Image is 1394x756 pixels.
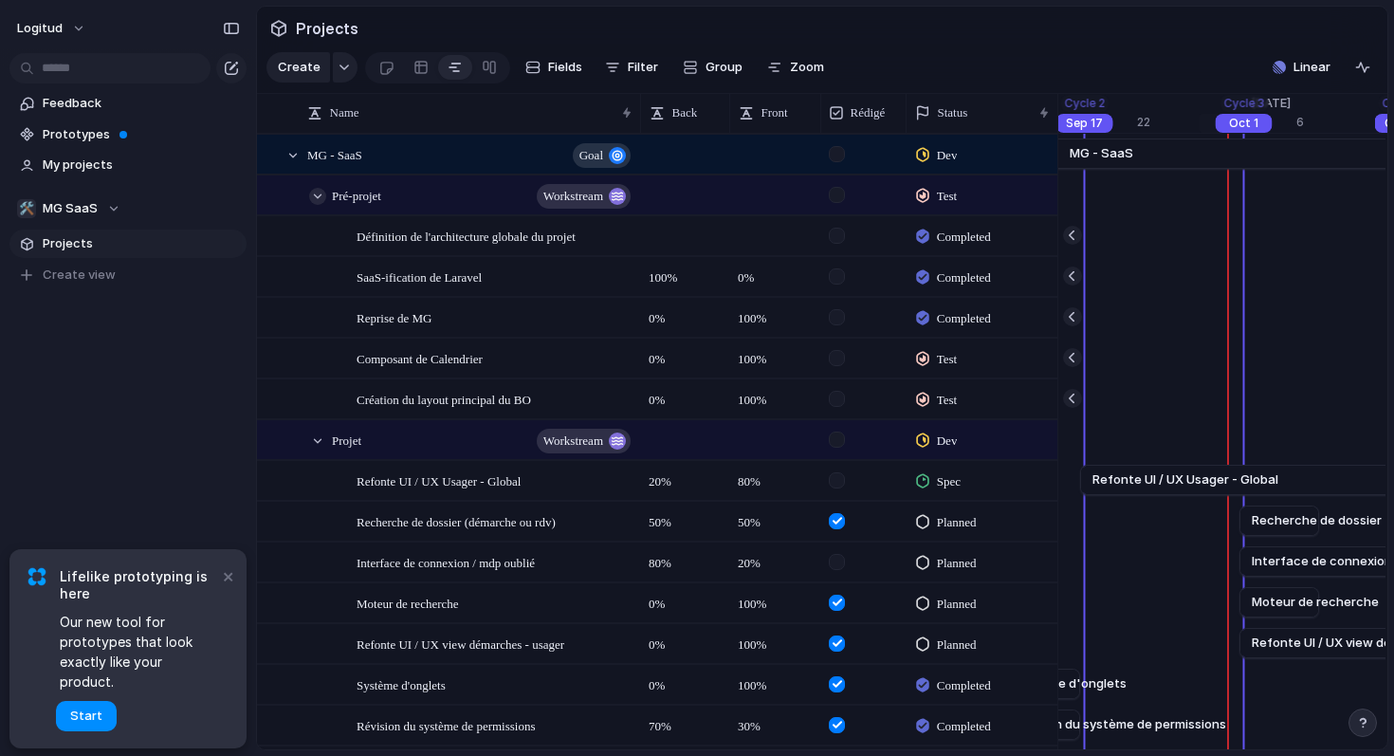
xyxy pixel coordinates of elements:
span: Planned [937,513,977,532]
span: 100% [730,299,819,328]
div: 6 [1296,114,1376,131]
span: Fields [548,58,582,77]
span: Composant de Calendrier [357,347,483,369]
a: Interface de connexion / mdp oublié [1252,547,1386,576]
span: Completed [937,228,991,247]
span: Test [937,350,957,369]
div: Cycle 2 [1060,95,1109,112]
span: Completed [937,717,991,736]
span: SaaS-ification de Laravel [357,266,482,287]
span: Linear [1293,58,1330,77]
span: Système d'onglets [1013,674,1127,693]
span: Définition de l'architecture globale du projet [357,225,576,247]
span: logitud [17,19,63,38]
button: workstream [537,184,631,209]
span: workstream [543,428,603,454]
a: Système d'onglets [1013,670,1068,698]
button: Create [266,52,330,83]
span: 0% [730,258,819,287]
span: Planned [937,636,977,655]
span: Refonte UI / UX Usager - Global [357,470,521,491]
a: My projects [9,151,247,179]
button: logitud [9,13,96,44]
a: Feedback [9,89,247,118]
span: 0% [641,584,728,614]
button: Dismiss [216,564,239,587]
span: Completed [937,309,991,328]
button: 🛠️MG SaaS [9,194,247,223]
span: Spec [937,472,961,491]
span: 50% [730,503,819,532]
span: MG - SaaS [1070,144,1133,163]
span: Group [706,58,743,77]
span: Reprise de MG [357,306,431,328]
span: 70% [641,707,728,736]
button: Create view [9,261,247,289]
span: 100% [730,666,819,695]
button: Filter [597,52,666,83]
button: Linear [1265,53,1338,82]
span: Pré-projet [332,184,381,206]
span: Feedback [43,94,240,113]
a: Moteur de recherche [1252,588,1307,617]
span: Lifelike prototyping is here [60,568,218,602]
span: Révision du système de permissions [357,714,536,736]
button: Zoom [760,52,832,83]
span: Projects [43,234,240,253]
span: Projects [292,11,362,46]
a: Recherche de dossier (démarche ou rdv) [1252,507,1307,535]
span: 100% [730,380,819,410]
span: 100% [730,340,819,369]
div: Cycle 3 [1220,95,1268,112]
span: Prototypes [43,125,240,144]
span: Create view [43,266,116,285]
span: Completed [937,676,991,695]
div: Sep 17 [1056,114,1113,133]
span: Moteur de recherche [1252,593,1379,612]
button: goal [573,143,631,168]
span: 0% [641,340,728,369]
span: 0% [641,666,728,695]
div: Oct 1 [1216,114,1273,133]
span: Refonte UI / UX Usager - Global [1092,470,1278,489]
a: Prototypes [9,120,247,149]
span: 80% [641,544,728,573]
div: 🛠️ [17,199,36,218]
span: 20% [641,462,728,491]
span: Système d'onglets [357,673,446,695]
button: Start [56,701,117,731]
span: My projects [43,156,240,175]
button: Group [673,52,752,83]
button: workstream [537,429,631,453]
span: goal [579,142,603,169]
span: 20% [730,544,819,573]
span: 100% [730,625,819,655]
span: 30% [730,707,819,736]
button: Fields [518,52,590,83]
span: 100% [730,584,819,614]
span: Recherche de dossier (démarche ou rdv) [357,510,556,532]
span: 100% [641,258,728,287]
a: Révision du système de permissions [1013,710,1068,739]
span: Start [70,707,102,726]
span: Interface de connexion / mdp oublié [357,551,535,573]
span: [DATE] [1239,94,1302,113]
span: MG - SaaS [307,143,362,165]
span: Test [937,391,957,410]
span: 0% [641,380,728,410]
span: 50% [641,503,728,532]
span: MG SaaS [43,199,98,218]
span: 0% [641,625,728,655]
span: Our new tool for prototypes that look exactly like your product. [60,612,218,691]
span: Dev [937,432,958,451]
div: 22 [1137,114,1217,131]
span: workstream [543,183,603,210]
span: Filter [628,58,658,77]
a: Projects [9,230,247,258]
span: Moteur de recherche [357,592,459,614]
span: Dev [937,146,958,165]
span: Projet [332,429,361,451]
span: Test [937,187,957,206]
span: Zoom [790,58,824,77]
span: Refonte UI / UX view démarches - usager [357,633,564,655]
